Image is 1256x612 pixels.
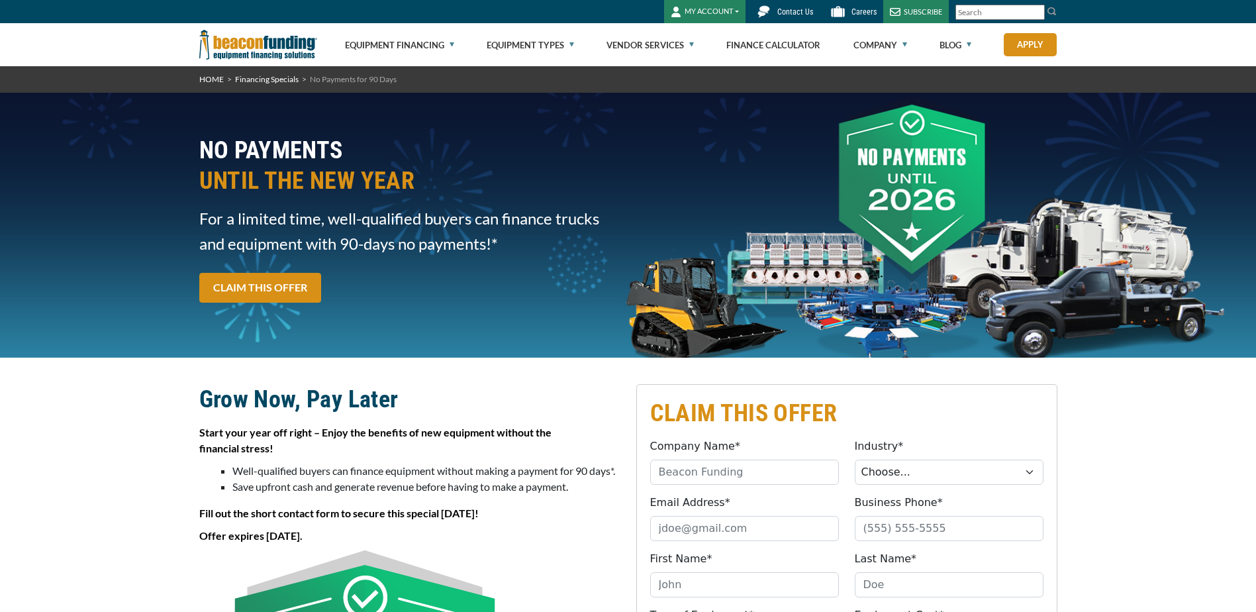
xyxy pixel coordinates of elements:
label: Industry* [855,438,904,454]
li: Save upfront cash and generate revenue before having to make a payment. [232,479,620,495]
label: First Name* [650,551,712,567]
span: For a limited time, well-qualified buyers can finance trucks and equipment with 90-days no paymen... [199,206,620,256]
label: Company Name* [650,438,740,454]
h2: CLAIM THIS OFFER [650,398,1043,429]
a: Financing Specials [235,74,299,84]
label: Last Name* [855,551,917,567]
span: Contact Us [777,7,813,17]
input: Doe [855,572,1043,597]
label: Business Phone* [855,495,943,511]
a: Equipment Types [487,24,574,66]
a: Apply [1004,33,1057,56]
span: UNTIL THE NEW YEAR [199,166,620,196]
strong: Fill out the short contact form to secure this special [DATE]! [199,507,479,519]
span: No Payments for 90 Days [310,74,397,84]
input: jdoe@gmail.com [650,516,839,541]
li: Well-qualified buyers can finance equipment without making a payment for 90 days*. [232,463,620,479]
label: Email Address* [650,495,730,511]
a: CLAIM THIS OFFER [199,273,321,303]
strong: Start your year off right – Enjoy the benefits of new equipment without the financial stress! [199,426,552,454]
a: Vendor Services [606,24,694,66]
span: Careers [851,7,877,17]
strong: Offer expires [DATE]. [199,529,303,542]
input: Beacon Funding [650,460,839,485]
a: Equipment Financing [345,24,454,66]
a: Company [853,24,907,66]
a: HOME [199,74,224,84]
input: Search [955,5,1045,20]
img: Search [1047,6,1057,17]
a: Blog [940,24,971,66]
input: John [650,572,839,597]
h2: NO PAYMENTS [199,135,620,196]
a: Clear search text [1031,7,1041,18]
h2: Grow Now, Pay Later [199,384,620,415]
img: Beacon Funding Corporation logo [199,23,317,66]
input: (555) 555-5555 [855,516,1043,541]
a: Finance Calculator [726,24,820,66]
